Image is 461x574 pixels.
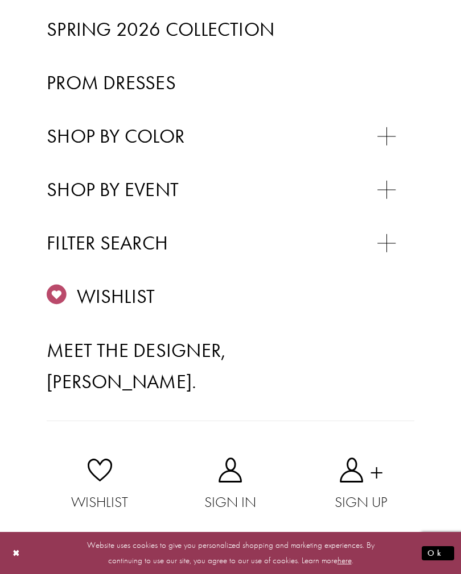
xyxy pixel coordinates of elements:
[77,284,155,309] span: Wishlist
[47,14,414,45] a: Spring 2026 Collection
[47,338,226,394] span: Meet the designer, [PERSON_NAME].
[296,490,427,514] span: Sign Up
[165,458,296,514] a: Sign In
[422,546,454,560] button: Submit Dialog
[34,490,165,514] span: Wishlist
[47,67,414,98] a: Prom Dresses
[296,458,427,514] a: Sign Up
[47,335,414,398] a: Meet the designer, [PERSON_NAME].
[165,490,296,514] span: Sign In
[47,16,274,41] span: Spring 2026 Collection
[34,458,165,514] a: Wishlist
[82,538,379,568] p: Website uses cookies to give you personalized shopping and marketing experiences. By continuing t...
[337,555,352,566] a: here
[369,457,383,483] span: +
[7,543,26,563] button: Close Dialog
[47,281,414,312] a: Wishlist
[47,70,176,95] span: Prom Dresses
